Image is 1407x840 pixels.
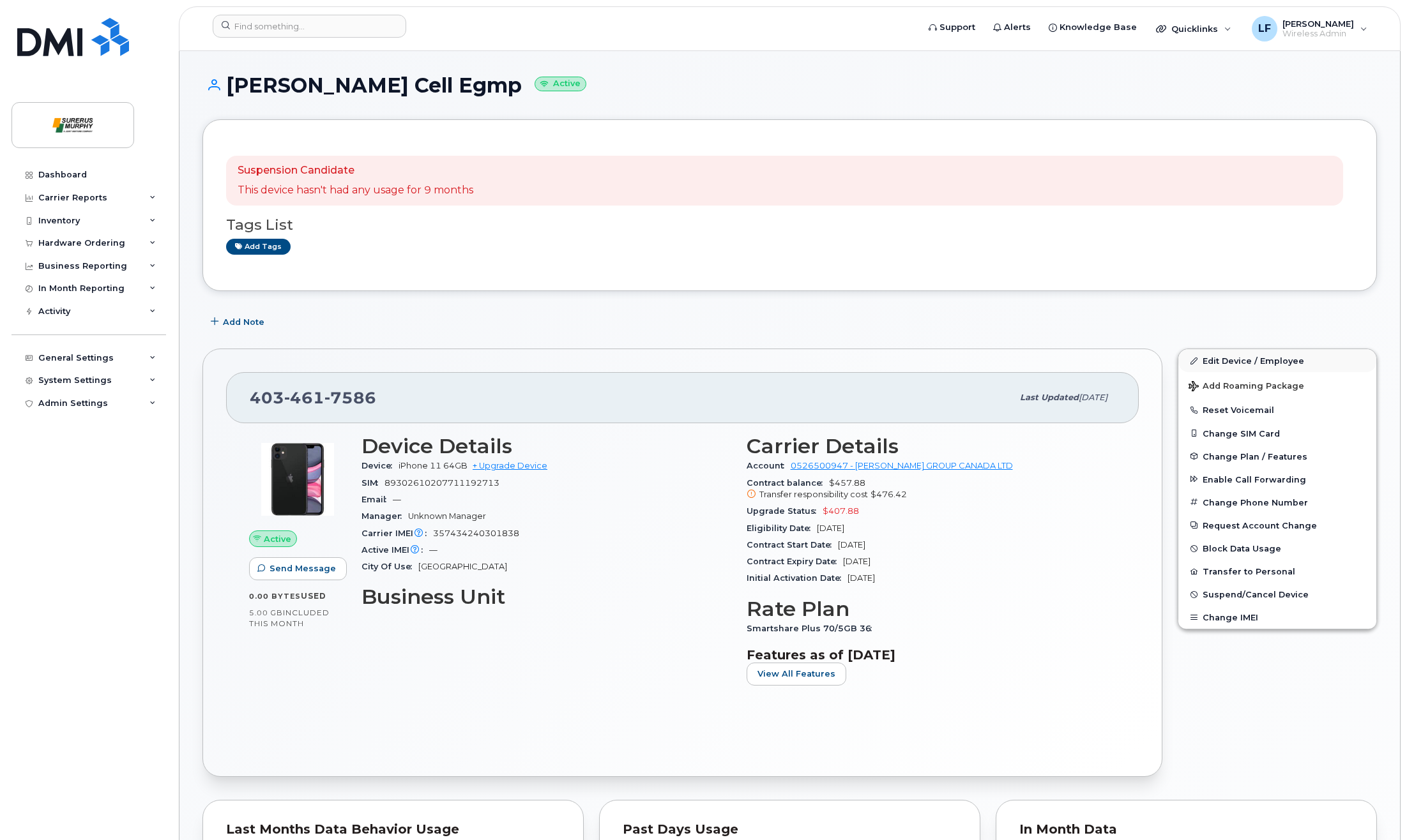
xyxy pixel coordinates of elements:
span: Last updated [1020,393,1079,402]
span: SIM [361,478,384,488]
button: Add Roaming Package [1178,372,1376,398]
span: [DATE] [838,540,865,550]
span: used [301,591,326,601]
button: Suspend/Cancel Device [1178,583,1376,606]
span: Device [361,461,399,470]
span: Enable Call Forwarding [1203,474,1306,484]
span: Suspend/Cancel Device [1203,590,1309,599]
span: [DATE] [843,557,871,566]
span: — [429,545,437,555]
span: [DATE] [848,573,875,583]
button: Change IMEI [1178,606,1376,629]
span: [GEOGRAPHIC_DATA] [418,562,507,571]
span: included this month [249,608,330,629]
span: $457.88 [747,478,1116,501]
span: iPhone 11 64GB [399,461,468,470]
button: Transfer to Personal [1178,560,1376,583]
button: Request Account Change [1178,514,1376,537]
span: Initial Activation Date [747,573,848,583]
a: Add tags [226,239,291,255]
span: Account [747,461,791,470]
span: Upgrade Status [747,506,823,516]
span: Send Message [270,562,336,574]
span: 357434240301838 [433,529,519,538]
span: Eligibility Date [747,523,817,533]
span: View All Features [757,668,835,680]
span: $407.88 [823,506,859,516]
button: Add Note [202,310,275,333]
h3: Carrier Details [747,435,1116,458]
h3: Rate Plan [747,597,1116,620]
span: Active [264,533,291,545]
span: Contract balance [747,478,829,488]
span: 461 [284,388,324,407]
button: Send Message [249,557,347,580]
span: 5.00 GB [249,608,283,617]
h1: [PERSON_NAME] Cell Egmp [202,74,1377,96]
a: + Upgrade Device [473,461,547,470]
button: Change Phone Number [1178,491,1376,514]
div: In Month Data [1019,823,1353,836]
span: 0.00 Bytes [249,592,301,601]
a: 0526500947 - [PERSON_NAME] GROUP CANADA LTD [791,461,1013,470]
span: Add Roaming Package [1189,381,1304,393]
span: [DATE] [817,523,844,533]
span: 403 [250,388,376,407]
h3: Tags List [226,217,1353,233]
span: — [393,495,401,504]
button: Block Data Usage [1178,537,1376,560]
span: $476.42 [871,490,907,499]
h3: Business Unit [361,585,731,608]
button: Enable Call Forwarding [1178,468,1376,491]
span: Change Plan / Features [1203,451,1307,461]
img: iPhone_11.jpg [259,441,336,518]
span: City Of Use [361,562,418,571]
h3: Device Details [361,435,731,458]
button: Change Plan / Features [1178,445,1376,468]
div: Past Days Usage [623,823,957,836]
button: Reset Voicemail [1178,398,1376,421]
p: This device hasn't had any usage for 9 months [238,183,473,198]
span: Active IMEI [361,545,429,555]
p: Suspension Candidate [238,163,473,178]
small: Active [535,77,586,91]
span: [DATE] [1079,393,1107,402]
h3: Features as of [DATE] [747,647,1116,663]
button: Change SIM Card [1178,422,1376,445]
span: Manager [361,511,408,521]
span: Carrier IMEI [361,529,433,538]
span: Contract Expiry Date [747,557,843,566]
span: Contract Start Date [747,540,838,550]
span: 7586 [324,388,376,407]
span: Transfer responsibility cost [759,490,868,499]
span: Unknown Manager [408,511,486,521]
div: Last Months Data Behavior Usage [226,823,560,836]
span: Add Note [223,316,264,328]
span: Email [361,495,393,504]
span: 89302610207711192713 [384,478,499,488]
span: Smartshare Plus 70/5GB 36 [747,624,878,633]
button: View All Features [747,663,846,686]
a: Edit Device / Employee [1178,349,1376,372]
